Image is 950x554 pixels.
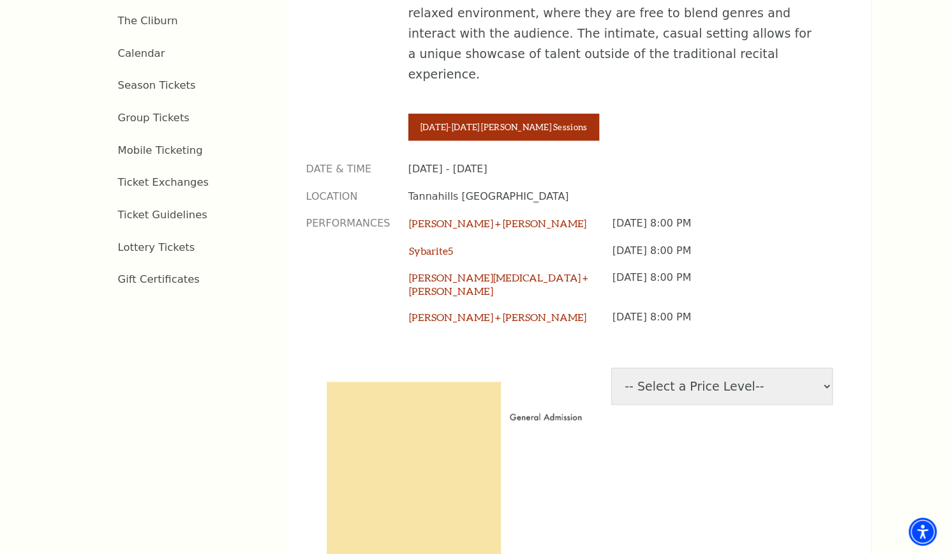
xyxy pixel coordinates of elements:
a: [PERSON_NAME] + [PERSON_NAME] [409,217,586,229]
div: [DATE] 8:00 PM [612,244,833,271]
div: [DATE] 8:00 PM [612,271,833,310]
div: [DATE] 8:00 PM [612,310,833,337]
p: Tannahills [GEOGRAPHIC_DATA] [408,190,833,204]
a: Ticket Exchanges [118,176,209,188]
p: [DATE] - [DATE] [408,162,833,176]
p: Performances [306,216,390,337]
a: Sybarite5 [409,244,453,257]
button: [DATE]-[DATE] [PERSON_NAME] Sessions [408,114,600,140]
a: Season Tickets [118,79,196,91]
a: [PERSON_NAME] + [PERSON_NAME] [409,311,586,323]
p: Location [306,190,389,204]
div: Accessibility Menu [909,518,937,546]
select: Single select [611,368,833,405]
a: The Cliburn [118,15,178,27]
p: Date & Time [306,162,389,176]
div: [DATE] 8:00 PM [612,216,833,243]
a: Group Tickets [118,112,189,124]
a: Gift Certificates [118,273,200,285]
a: Mobile Ticketing [118,144,203,156]
a: [PERSON_NAME][MEDICAL_DATA] + [PERSON_NAME] [409,271,588,297]
a: Lottery Tickets [118,241,195,253]
a: Ticket Guidelines [118,209,207,221]
a: Calendar [118,47,165,59]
